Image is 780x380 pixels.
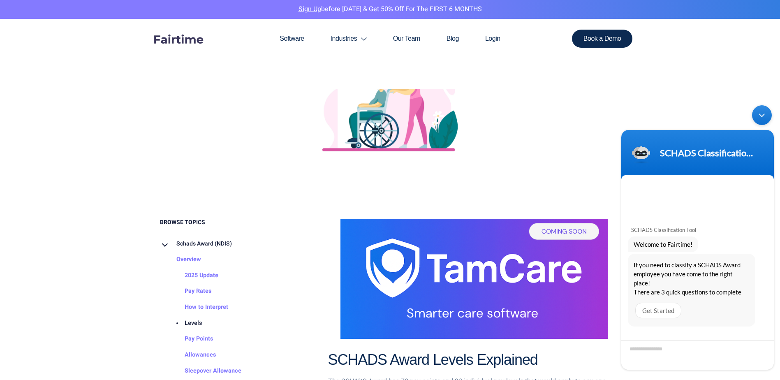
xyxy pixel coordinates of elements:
a: Sleepover Allowance [168,363,241,379]
a: Pay Points [168,331,213,347]
strong: SCHADS Award Levels Explained [328,351,538,368]
a: Login [472,19,514,58]
a: Blog [433,19,472,58]
a: Book a Demo [572,30,633,48]
iframe: SalesIQ Chatwindow [617,101,778,374]
p: before [DATE] & Get 50% Off for the FIRST 6 MONTHS [6,4,774,15]
a: Schads Award (NDIS) [160,236,232,252]
a: Overview [160,252,201,268]
a: How to Interpret [168,299,228,315]
a: Levels [168,315,202,331]
a: Sign Up [299,4,321,14]
a: 2025 Update [168,268,218,284]
a: Our Team [380,19,433,58]
a: Industries [317,19,380,58]
span: Book a Demo [583,35,621,42]
a: Pay Rates [168,283,211,299]
a: Allowances [168,347,216,363]
a: Software [266,19,317,58]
